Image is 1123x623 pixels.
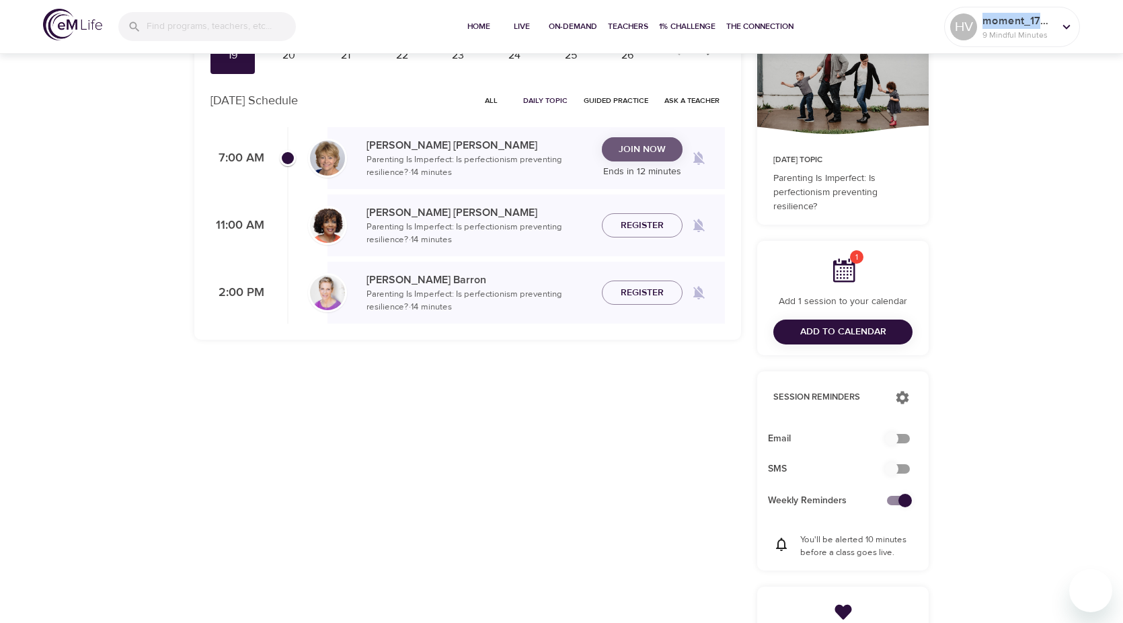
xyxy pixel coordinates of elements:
span: Guided Practice [584,94,648,107]
p: Add 1 session to your calendar [773,295,913,309]
button: Daily Topic [518,90,573,111]
p: 2:00 PM [210,284,264,302]
span: Register [621,217,664,234]
div: 21 [329,48,362,63]
span: 1 [850,250,863,264]
img: Lisa_Wickham-min.jpg [310,141,345,176]
span: SMS [768,462,896,476]
p: Ends in 12 minutes [602,165,683,179]
p: Parenting Is Imperfect: Is perfectionism preventing resilience? [773,172,913,214]
p: Session Reminders [773,391,882,404]
button: All [469,90,512,111]
img: kellyb.jpg [310,275,345,310]
p: [PERSON_NAME] [PERSON_NAME] [366,205,591,221]
div: 24 [498,48,531,63]
button: Register [602,281,683,305]
p: Parenting Is Imperfect: Is perfectionism preventing resilience? · 14 minutes [366,288,591,314]
input: Find programs, teachers, etc... [147,12,296,41]
span: Add to Calendar [800,324,886,340]
p: You'll be alerted 10 minutes before a class goes live. [800,534,913,560]
p: [PERSON_NAME] [PERSON_NAME] [366,137,591,153]
p: [DATE] Topic [773,154,913,166]
div: 19 [216,48,249,63]
span: Remind me when a class goes live every Friday at 11:00 AM [683,209,715,242]
span: 1% Challenge [659,20,715,34]
img: logo [43,9,102,40]
span: Daily Topic [523,94,568,107]
button: Guided Practice [578,90,654,111]
span: All [475,94,507,107]
span: Ask a Teacher [664,94,720,107]
p: Parenting Is Imperfect: Is perfectionism preventing resilience? · 14 minutes [366,153,591,180]
span: On-Demand [549,20,597,34]
p: 9 Mindful Minutes [982,29,1054,41]
p: [PERSON_NAME] Barron [366,272,591,288]
span: Weekly Reminders [768,494,896,508]
iframe: Button to launch messaging window [1069,569,1112,612]
p: [DATE] Schedule [210,91,298,110]
span: Live [506,20,538,34]
span: Home [463,20,495,34]
span: Teachers [608,20,648,34]
span: Remind me when a class goes live every Friday at 7:00 AM [683,142,715,174]
span: Email [768,432,896,446]
p: 7:00 AM [210,149,264,168]
img: Janet_Jackson-min.jpg [310,208,345,243]
button: Register [602,213,683,238]
div: 26 [611,48,644,63]
span: The Connection [726,20,793,34]
p: moment_1758281124 [982,13,1054,29]
div: 23 [442,48,475,63]
p: 11:00 AM [210,217,264,235]
div: HV [950,13,977,40]
p: Parenting Is Imperfect: Is perfectionism preventing resilience? · 14 minutes [366,221,591,247]
div: 25 [554,48,588,63]
div: 20 [272,48,306,63]
button: Add to Calendar [773,320,913,344]
div: 22 [385,48,419,63]
span: Join Now [619,141,666,158]
button: Ask a Teacher [659,90,725,111]
span: Register [621,285,664,301]
button: Join Now [602,137,683,162]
